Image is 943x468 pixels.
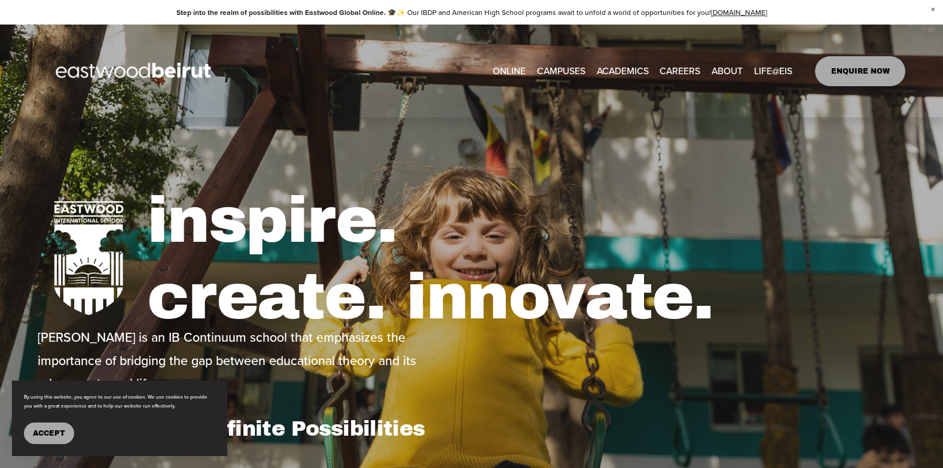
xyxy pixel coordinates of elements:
span: ABOUT [712,62,743,79]
span: ACADEMICS [597,62,649,79]
a: folder dropdown [597,62,649,81]
img: EastwoodIS Global Site [38,41,233,102]
span: CAMPUSES [537,62,585,79]
span: LIFE@EIS [754,62,792,79]
h1: inspire. create. innovate. [147,183,905,336]
h1: One IB School, Infinite Possibilities [38,416,468,441]
a: ONLINE [493,62,526,81]
a: CAREERS [660,62,700,81]
p: By using this website, you agree to our use of cookies. We use cookies to provide you with a grea... [24,393,215,411]
button: Accept [24,423,74,444]
a: folder dropdown [712,62,743,81]
section: Cookie banner [12,381,227,456]
span: Accept [33,429,65,437]
a: folder dropdown [754,62,792,81]
a: ENQUIRE NOW [815,56,905,86]
a: folder dropdown [537,62,585,81]
a: [DOMAIN_NAME] [711,7,767,17]
p: [PERSON_NAME] is an IB Continuum school that emphasizes the importance of bridging the gap betwee... [38,326,468,395]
